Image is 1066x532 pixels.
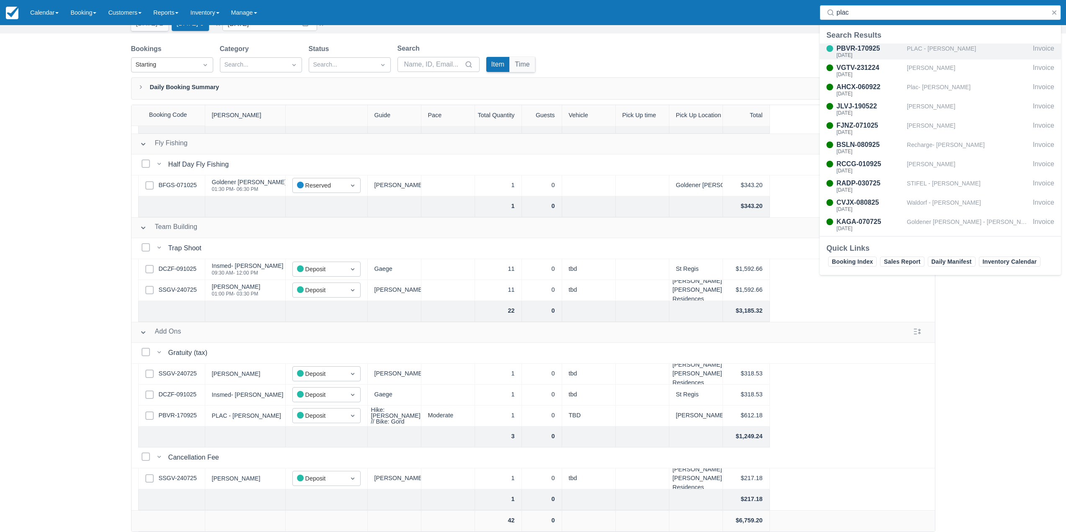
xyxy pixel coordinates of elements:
[379,61,387,69] span: Dropdown icon
[212,187,341,192] div: 01:30 PM - 06:30 PM
[907,198,1030,213] div: Waldorf - [PERSON_NAME]
[836,168,903,173] div: [DATE]
[880,257,924,267] a: Sales Report
[828,257,877,267] a: Booking Index
[522,175,562,196] div: 0
[723,511,770,532] div: $6,759.20
[723,175,770,196] div: $343.20
[212,475,261,481] div: [PERSON_NAME]
[168,243,205,253] div: Trap Shoot
[836,140,903,150] div: BSLN-080925
[368,175,421,196] div: [PERSON_NAME]
[1033,178,1054,194] div: Invoice
[669,385,723,406] div: St Regis
[297,474,341,483] div: Deposit
[522,489,562,510] div: 0
[1033,121,1054,136] div: Invoice
[212,179,341,185] div: Goldener [PERSON_NAME] - [PERSON_NAME]
[1033,217,1054,233] div: Invoice
[836,198,903,208] div: CVJX-080825
[132,105,205,126] div: Booking Code
[348,370,357,378] span: Dropdown icon
[820,44,1061,59] a: PBVR-170925[DATE]PLAC - [PERSON_NAME]Invoice
[475,196,522,217] div: 1
[522,364,562,385] div: 0
[562,280,616,301] div: tbd
[723,301,770,322] div: $3,185.32
[475,385,522,406] div: 1
[368,105,421,126] div: Guide
[137,136,191,152] button: Fly Fishing
[562,468,616,489] div: tbd
[475,511,522,532] div: 42
[522,196,562,217] div: 0
[297,411,341,421] div: Deposit
[297,265,341,274] div: Deposit
[510,57,535,72] button: Time
[348,265,357,273] span: Dropdown icon
[522,105,562,126] div: Guests
[297,369,341,379] div: Deposit
[475,301,522,322] div: 22
[669,406,723,427] div: [PERSON_NAME] Lodge
[475,406,522,427] div: 1
[1033,44,1054,59] div: Invoice
[368,259,421,280] div: Gaege
[159,181,197,190] a: BFGS-071025
[562,385,616,406] div: tbd
[159,411,197,420] a: PBVR-170925
[836,217,903,227] div: KAGA-070725
[404,57,463,72] input: Name, ID, Email...
[907,140,1030,156] div: Recharge- [PERSON_NAME]
[820,101,1061,117] a: JLVJ-190522[DATE][PERSON_NAME]Invoice
[907,159,1030,175] div: [PERSON_NAME]
[136,60,194,69] div: Starting
[348,411,357,420] span: Dropdown icon
[907,82,1030,98] div: Plac- [PERSON_NAME]
[205,105,286,126] div: [PERSON_NAME]
[562,406,616,427] div: TBD
[836,82,903,92] div: AHCX-060922
[297,181,341,190] div: Reserved
[212,263,284,269] div: Insmed- [PERSON_NAME]
[836,72,903,77] div: [DATE]
[475,364,522,385] div: 1
[522,301,562,322] div: 0
[820,198,1061,213] a: CVJX-080825[DATE]Waldorf - [PERSON_NAME]Invoice
[723,427,770,447] div: $1,249.24
[907,217,1030,233] div: Goldener [PERSON_NAME] - [PERSON_NAME]
[159,369,197,378] a: SSGV-240725
[297,390,341,400] div: Deposit
[297,285,341,295] div: Deposit
[836,159,903,169] div: RCCG-010925
[475,427,522,447] div: 3
[836,111,903,116] div: [DATE]
[212,291,261,296] div: 01:00 PM - 03:30 PM
[820,217,1061,233] a: KAGA-070725[DATE]Goldener [PERSON_NAME] - [PERSON_NAME]Invoice
[522,259,562,280] div: 0
[820,63,1061,79] a: VGTV-231224[DATE][PERSON_NAME]Invoice
[212,392,284,398] div: Insmed- [PERSON_NAME]
[907,121,1030,136] div: [PERSON_NAME]
[522,280,562,301] div: 0
[723,280,770,301] div: $1,592.66
[616,105,669,126] div: Pick Up time
[836,226,903,231] div: [DATE]
[669,468,723,489] div: [PERSON_NAME] [PERSON_NAME] Residences
[348,181,357,190] span: Dropdown icon
[836,121,903,131] div: FJNZ-071025
[1033,82,1054,98] div: Invoice
[348,391,357,399] span: Dropdown icon
[979,257,1040,267] a: Inventory Calendar
[212,371,261,377] div: [PERSON_NAME]
[397,44,423,54] label: Search
[723,468,770,489] div: $217.18
[368,280,421,301] div: [PERSON_NAME], [PERSON_NAME]
[836,53,903,58] div: [DATE]
[348,474,357,483] span: Dropdown icon
[723,105,770,126] div: Total
[421,105,475,126] div: Pace
[475,468,522,489] div: 1
[137,325,185,340] button: Add Ons
[836,91,903,96] div: [DATE]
